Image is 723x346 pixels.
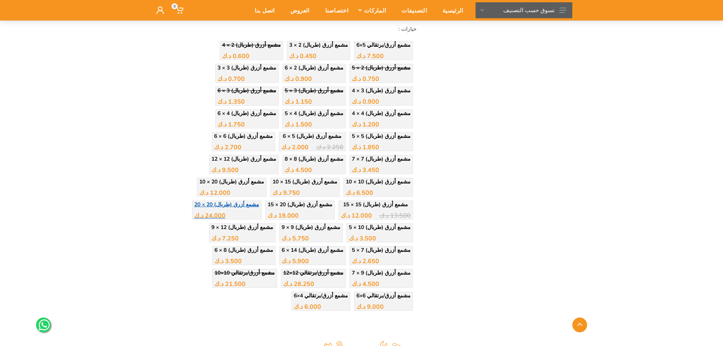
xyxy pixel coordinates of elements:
[316,144,343,150] div: 2.250 د.ك
[214,258,242,264] div: 3.500 د.ك
[347,223,413,242] a: مشمع أزرق (طربال) 10 × 5 3.500 د.ك
[352,167,379,173] div: 3.450 د.ك
[352,155,411,162] span: مشمع أزرق (طربال) 7 × 7
[352,133,411,139] span: مشمع أزرق (طربال) 5 × 5
[279,132,346,151] a: مشمع أزرق (طربال) 5 × 6 2.250 د.ك 2.000 د.ك
[291,292,350,311] a: مشمع أزرق/برتقالي 4×6 6.000 د.ك
[162,25,417,314] div: خيارات :
[352,246,411,253] span: مشمع أزرق (طربال) 7 × 5
[273,178,337,185] span: مشمع أزرق (طربال) 15 × 10
[285,155,343,162] span: مشمع أزرق (طربال) 8 × 8
[350,109,413,128] a: مشمع أزرق (طربال) 4 × 4 1.200 د.ك
[350,64,413,83] a: مشمع أزرق (طربال) 2 × 5 0.750 د.ك
[391,2,432,18] div: التصنيفات
[265,201,335,220] a: مشمع أزرق (طربال) 20 × 15 18.000 د.ك
[209,223,276,242] a: مشمع أزرق (طربال) 12 × 9 7.250 د.ك
[282,87,346,106] a: مشمع أزرق (طربال) 3 × 5 1.150 د.ك
[352,87,411,94] span: مشمع أزرق (طربال) 3 × 4
[380,212,411,218] div: 13.500 د.ك
[350,269,413,288] a: مشمع أزرق (طربال) 9 × 7 4.500 د.ك
[343,201,408,208] span: مشمع أزرق (طربال) 15 × 15
[283,269,343,276] span: مشمع أزرق/برتقالي 12×12
[211,155,276,162] span: مشمع أزرق (طربال) 12 × 12
[352,121,379,127] div: 1.200 د.ك
[215,87,279,106] a: مشمع أزرق (طربال) 3 × 6 1.350 د.ك
[285,98,312,104] div: 1.150 د.ك
[352,258,379,264] div: 2.650 د.ك
[222,41,281,48] span: مشمع أزرق (طربال) 2 × 4
[356,292,411,299] span: مشمع أزرق/برتقالي 6×6
[476,2,572,18] button: تسوق حسب التصنيف
[282,235,309,241] div: 5.750 د.ك
[209,155,279,174] a: مشمع أزرق (طربال) 12 × 12 9.500 د.ك
[349,224,411,231] span: مشمع أزرق (طربال) 10 × 5
[432,2,468,18] div: الرئيسية
[214,281,246,287] div: 21.500 د.ك
[282,109,346,128] a: مشمع أزرق (طربال) 4 × 5 1.500 د.ك
[283,281,314,287] div: 28.250 د.ك
[279,246,346,265] a: مشمع أزرق (طربال) 14 × 6 5.900 د.ك
[356,41,411,48] span: مشمع أزرق/برتقالي 5×6
[352,110,411,117] span: مشمع أزرق (طربال) 4 × 4
[285,87,343,94] span: مشمع أزرق (طربال) 3 × 5
[215,109,279,128] a: مشمع أزرق (طربال) 4 × 6 1.750 د.ك
[214,246,273,253] span: مشمع أزرق (طربال) 8 × 6
[339,201,413,220] a: مشمع أزرق (طربال) 15 × 15 13.500 د.ك 12.000 د.ك
[194,212,225,218] div: 24.000 د.ك
[282,155,346,174] a: مشمع أزرق (طربال) 8 × 8 4.500 د.ك
[287,41,350,60] a: مشمع أزرق (طربال) 2 × 3 0.450 د.ك
[354,2,391,18] div: الماركات
[350,87,413,106] a: مشمع أزرق (طربال) 3 × 4 0.900 د.ك
[356,303,384,310] div: 9.000 د.ك
[294,303,321,310] div: 6.000 د.ك
[199,190,230,196] div: 12.000 د.ك
[217,87,276,94] span: مشمع أزرق (طربال) 3 × 6
[211,167,239,173] div: 9.500 د.ك
[282,258,309,264] div: 5.900 د.ك
[341,212,372,218] div: 12.000 د.ك
[349,235,376,241] div: 3.500 د.ك
[211,235,239,241] div: 7.250 د.ك
[214,144,241,150] div: 2.700 د.ك
[285,110,343,117] span: مشمع أزرق (طربال) 4 × 5
[212,132,275,151] a: مشمع أزرق (طربال) 6 × 6 2.700 د.ك
[352,98,379,104] div: 0.900 د.ك
[194,201,259,208] span: مشمع أزرق (طربال) 20 × 20
[282,64,346,83] a: مشمع أزرق (طربال) 2 × 6 0.900 د.ك
[199,178,264,185] span: مشمع أزرق (طربال) 20 × 10
[217,121,245,127] div: 1.750 د.ك
[211,224,273,231] span: مشمع أزرق (طربال) 12 × 9
[315,2,354,18] div: اختصاصنا
[282,246,343,253] span: مشمع أزرق (طربال) 14 × 6
[352,269,411,276] span: مشمع أزرق (طربال) 9 × 7
[212,246,276,265] a: مشمع أزرق (طربال) 8 × 6 3.500 د.ك
[244,2,280,18] div: اتصل بنا
[346,178,411,185] span: مشمع أزرق (طربال) 10 × 10
[214,133,273,139] span: مشمع أزرق (طربال) 6 × 6
[343,178,413,197] a: مشمع أزرق (طربال) 10 × 10 6.500 د.ك
[352,281,379,287] div: 4.500 د.ك
[281,269,346,288] a: مشمع أزرق/برتقالي 12×12 28.250 د.ك
[352,144,379,150] div: 1.850 د.ك
[222,53,249,59] div: 0.600 د.ك
[285,167,312,173] div: 4.500 د.ك
[285,76,312,82] div: 0.900 د.ك
[217,98,245,104] div: 1.350 د.ك
[289,41,348,48] span: مشمع أزرق (طربال) 2 × 3
[217,76,245,82] div: 0.700 د.ك
[197,178,266,197] a: مشمع أزرق (طربال) 20 × 10 12.000 د.ك
[346,190,373,196] div: 6.500 د.ك
[354,41,413,60] a: مشمع أزرق/برتقالي 5×6 7.500 د.ك
[192,201,261,220] a: مشمع أزرق (طربال) 20 × 20 24.000 د.ك
[270,178,340,197] a: مشمع أزرق (طربال) 15 × 10 9.750 د.ك
[282,224,340,231] span: مشمع أزرق (طربال) 9 × 9
[285,121,312,127] div: 1.500 د.ك
[217,64,276,71] span: مشمع أزرق (طربال) 3 × 3
[215,64,279,83] a: مشمع أزرق (طربال) 3 × 3 0.700 د.ك
[214,269,275,276] span: مشمع أزرق/برتقالي 10×10
[273,190,300,196] div: 9.750 د.ك
[268,212,299,218] div: 18.000 د.ك
[281,144,309,150] div: 2.000 د.ك
[350,246,413,265] a: مشمع أزرق (طربال) 7 × 5 2.650 د.ك
[356,53,384,59] div: 7.500 د.ك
